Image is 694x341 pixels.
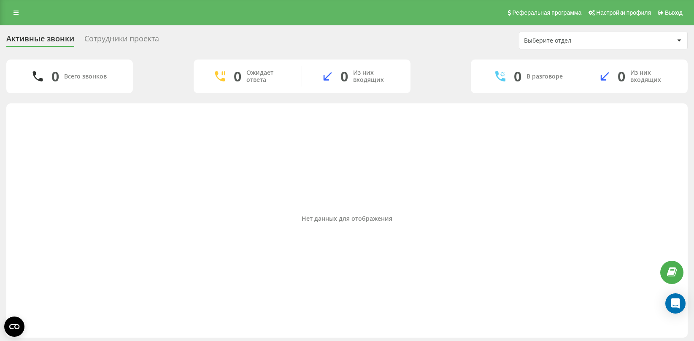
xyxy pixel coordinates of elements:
[527,73,563,80] div: В разговоре
[51,68,59,84] div: 0
[665,9,683,16] span: Выход
[514,68,521,84] div: 0
[596,9,651,16] span: Настройки профиля
[618,68,625,84] div: 0
[665,293,686,314] div: Open Intercom Messenger
[4,317,24,337] button: Open CMP widget
[246,69,289,84] div: Ожидает ответа
[353,69,398,84] div: Из них входящих
[234,68,241,84] div: 0
[630,69,675,84] div: Из них входящих
[84,34,159,47] div: Сотрудники проекта
[64,73,107,80] div: Всего звонков
[512,9,581,16] span: Реферальная программа
[6,34,74,47] div: Активные звонки
[13,215,681,222] div: Нет данных для отображения
[524,37,625,44] div: Выберите отдел
[340,68,348,84] div: 0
